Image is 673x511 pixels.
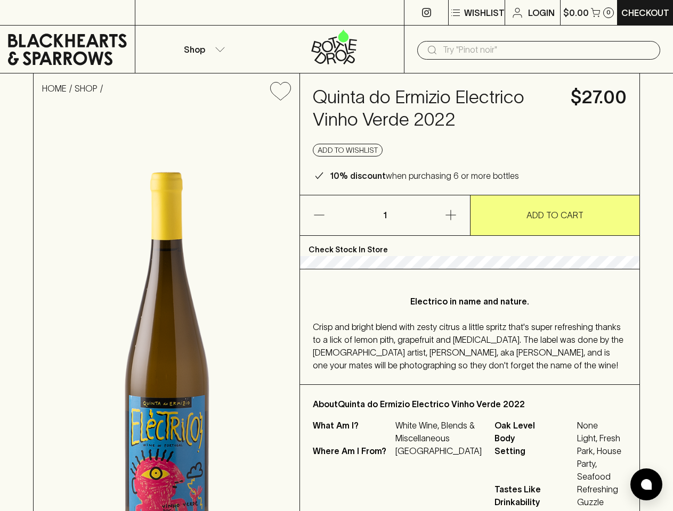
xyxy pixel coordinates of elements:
[313,322,623,370] span: Crisp and bright blend with zesty citrus a little spritz that's super refreshing thanks to a lick...
[395,419,482,444] p: White Wine, Blends & Miscellaneous
[313,144,383,156] button: Add to wishlist
[526,209,583,221] p: ADD TO CART
[313,444,393,457] p: Where Am I From?
[135,6,144,19] p: ⠀
[313,398,627,410] p: About Quinta do Ermizio Electrico Vinho Verde 2022
[577,432,627,444] span: Light, Fresh
[75,84,98,93] a: SHOP
[471,195,640,235] button: ADD TO CART
[577,419,627,432] span: None
[135,26,270,73] button: Shop
[494,419,574,432] span: Oak Level
[184,43,205,56] p: Shop
[372,195,398,235] p: 1
[577,483,627,496] span: Refreshing
[464,6,505,19] p: Wishlist
[577,444,627,483] span: Park, House Party, Seafood
[606,10,611,15] p: 0
[330,169,519,182] p: when purchasing 6 or more bottles
[494,444,574,483] span: Setting
[313,86,558,131] h4: Quinta do Ermizio Electrico Vinho Verde 2022
[300,236,639,256] p: Check Stock In Store
[494,432,574,444] span: Body
[528,6,555,19] p: Login
[42,84,67,93] a: HOME
[641,479,652,490] img: bubble-icon
[563,6,589,19] p: $0.00
[577,496,627,508] span: Guzzle
[395,444,482,457] p: [GEOGRAPHIC_DATA]
[330,171,386,180] b: 10% discount
[266,78,295,105] button: Add to wishlist
[494,496,574,508] span: Drinkability
[621,6,669,19] p: Checkout
[313,419,393,444] p: What Am I?
[334,295,605,308] p: Electrico in name and nature.
[443,42,652,59] input: Try "Pinot noir"
[494,483,574,496] span: Tastes Like
[571,86,627,109] h4: $27.00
